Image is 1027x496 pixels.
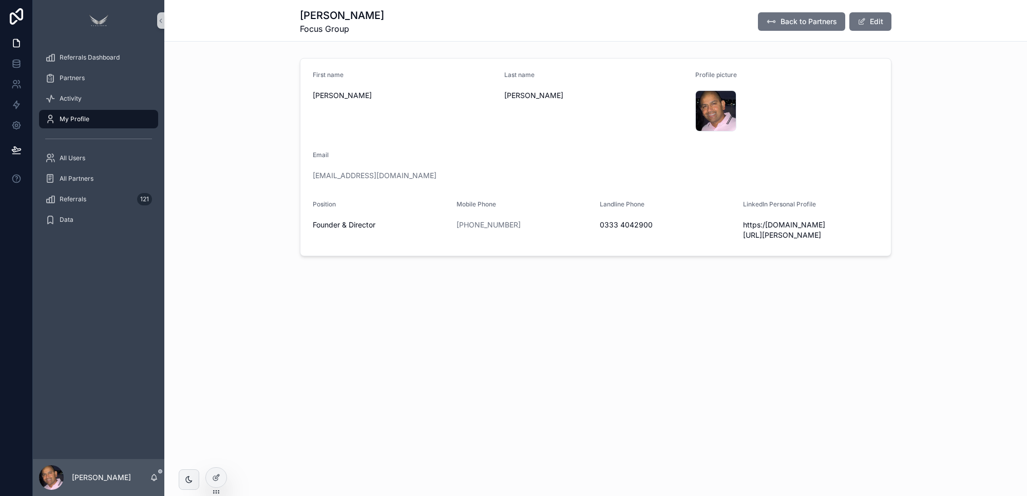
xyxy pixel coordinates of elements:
[39,89,158,108] a: Activity
[600,220,735,230] span: 0333 4042900
[743,220,879,240] span: https:/[DOMAIN_NAME][URL][PERSON_NAME]
[86,12,111,29] img: App logo
[39,190,158,208] a: Referrals121
[60,74,85,82] span: Partners
[60,154,85,162] span: All Users
[457,220,521,230] a: [PHONE_NUMBER]
[60,53,120,62] span: Referrals Dashboard
[39,169,158,188] a: All Partners
[313,71,344,79] span: First name
[300,23,384,35] span: Focus Group
[60,216,73,224] span: Data
[313,200,336,208] span: Position
[849,12,891,31] button: Edit
[39,149,158,167] a: All Users
[313,90,496,101] span: [PERSON_NAME]
[600,200,644,208] span: Landline Phone
[504,71,535,79] span: Last name
[39,211,158,229] a: Data
[457,200,496,208] span: Mobile Phone
[758,12,845,31] button: Back to Partners
[504,90,688,101] span: [PERSON_NAME]
[60,115,89,123] span: My Profile
[33,41,164,242] div: scrollable content
[313,170,436,181] a: [EMAIL_ADDRESS][DOMAIN_NAME]
[39,69,158,87] a: Partners
[72,472,131,483] p: [PERSON_NAME]
[39,110,158,128] a: My Profile
[313,220,448,230] span: Founder & Director
[137,193,152,205] div: 121
[781,16,837,27] span: Back to Partners
[60,94,82,103] span: Activity
[313,151,329,159] span: Email
[743,200,816,208] span: LinkedIn Personal Profile
[39,48,158,67] a: Referrals Dashboard
[695,71,737,79] span: Profile picture
[60,195,86,203] span: Referrals
[300,8,384,23] h1: [PERSON_NAME]
[60,175,93,183] span: All Partners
